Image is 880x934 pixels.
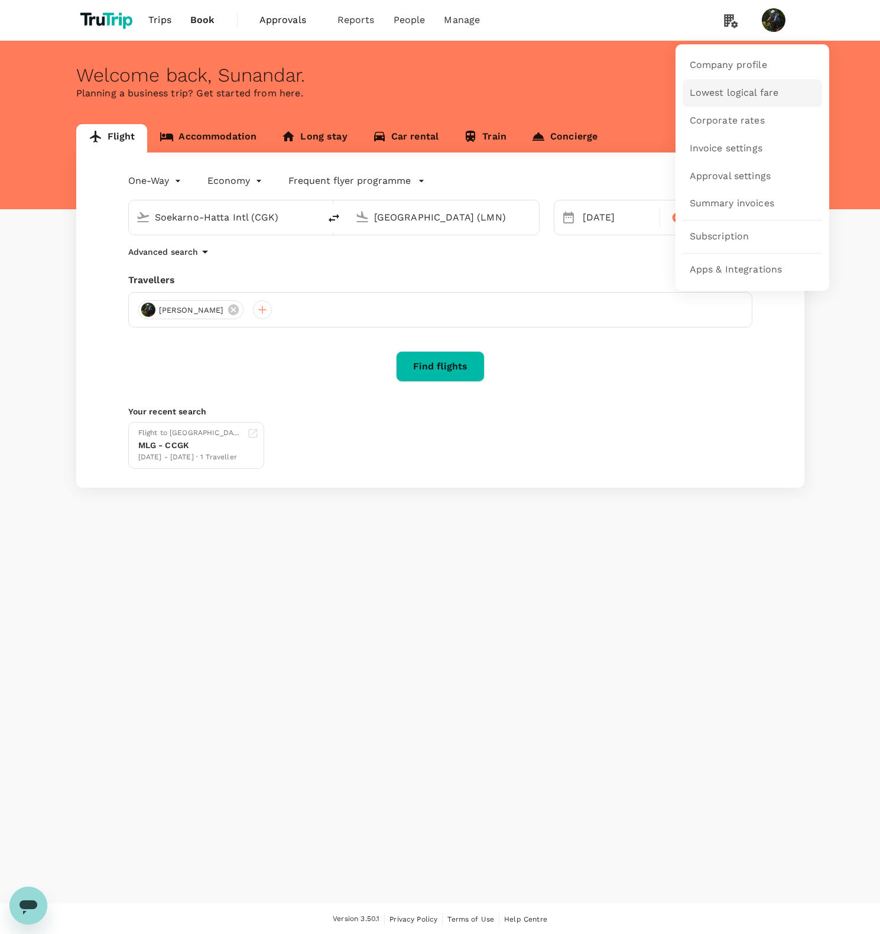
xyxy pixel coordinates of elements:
[333,913,379,925] span: Version 3.50.1
[683,51,822,79] a: Company profile
[138,300,244,319] div: [PERSON_NAME]
[76,86,804,100] p: Planning a business trip? Get started from here.
[683,256,822,284] a: Apps & Integrations
[374,208,514,226] input: Going to
[683,223,822,251] a: Subscription
[762,8,785,32] img: Sunandar Sunandar
[690,170,771,183] span: Approval settings
[269,124,359,153] a: Long stay
[288,174,411,188] p: Frequent flyer programme
[76,64,804,86] div: Welcome back , Sunandar .
[690,197,774,210] span: Summary invoices
[690,230,749,244] span: Subscription
[683,79,822,107] a: Lowest logical fare
[690,263,782,277] span: Apps & Integrations
[394,13,426,27] span: People
[578,206,657,229] div: [DATE]
[148,13,171,27] span: Trips
[207,171,265,190] div: Economy
[190,13,215,27] span: Book
[152,304,231,316] span: [PERSON_NAME]
[259,13,319,27] span: Approvals
[138,439,242,452] div: MLG - CCGK
[447,915,494,923] span: Terms of Use
[311,216,314,218] button: Open
[141,303,155,317] img: avatar-66c4b87f21461.png
[288,174,425,188] button: Frequent flyer programme
[128,171,184,190] div: One-Way
[9,887,47,925] iframe: Button to launch messaging window
[690,142,762,155] span: Invoice settings
[76,124,148,153] a: Flight
[451,124,519,153] a: Train
[396,351,485,382] button: Find flights
[683,190,822,218] a: Summary invoices
[76,7,139,33] img: TruTrip logo
[683,135,822,163] a: Invoice settings
[360,124,452,153] a: Car rental
[690,59,767,72] span: Company profile
[138,427,242,439] div: Flight to [GEOGRAPHIC_DATA]
[504,913,547,926] a: Help Centre
[320,204,348,232] button: delete
[690,114,765,128] span: Corporate rates
[683,163,822,190] a: Approval settings
[444,13,480,27] span: Manage
[147,124,269,153] a: Accommodation
[683,107,822,135] a: Corporate rates
[128,273,752,287] div: Travellers
[128,246,198,258] p: Advanced search
[447,913,494,926] a: Terms of Use
[138,452,242,463] div: [DATE] - [DATE] · 1 Traveller
[389,913,437,926] a: Privacy Policy
[337,13,375,27] span: Reports
[128,245,212,259] button: Advanced search
[690,86,779,100] span: Lowest logical fare
[128,406,752,417] p: Your recent search
[531,216,533,218] button: Open
[389,915,437,923] span: Privacy Policy
[504,915,547,923] span: Help Centre
[519,124,610,153] a: Concierge
[155,208,295,226] input: Depart from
